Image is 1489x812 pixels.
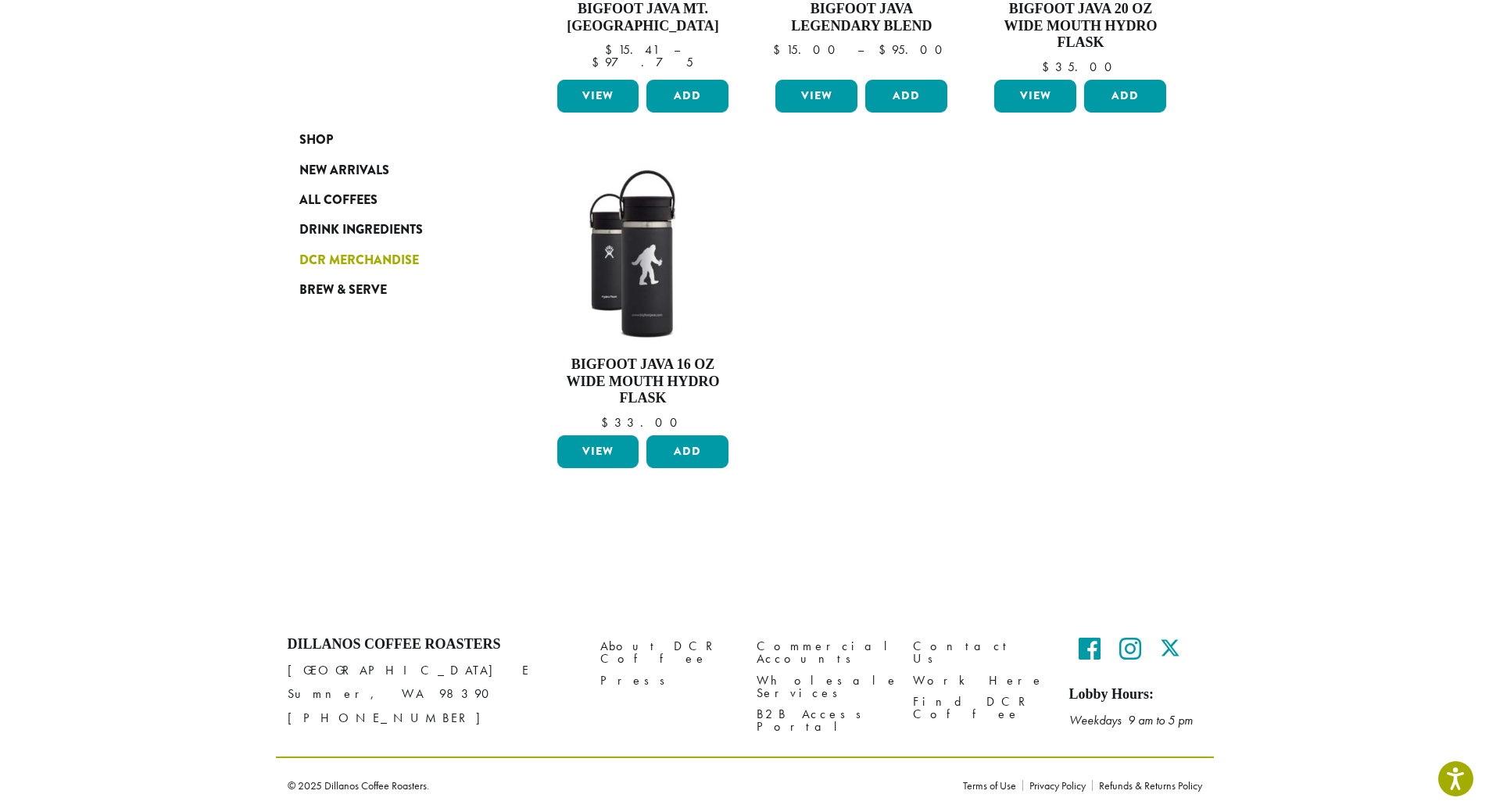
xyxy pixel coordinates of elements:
bdi: 15.41 [605,41,659,58]
button: Add [646,80,728,113]
span: All Coffees [299,191,378,210]
a: Terms of Use [963,780,1022,791]
a: View [775,80,857,113]
bdi: 15.00 [773,41,843,58]
p: © 2025 Dillanos Coffee Roasters. [288,780,940,791]
a: Work Here [913,670,1046,691]
bdi: 95.00 [879,41,950,58]
h4: Bigfoot Java 16 oz Wide Mouth Hydro Flask [553,356,733,407]
h5: Lobby Hours: [1069,686,1202,703]
button: Add [646,435,728,468]
a: Brew & Serve [299,275,487,305]
span: Shop [299,131,333,150]
button: Add [1084,80,1166,113]
em: Weekdays 9 am to 5 pm [1069,712,1193,728]
a: B2B Access Portal [757,703,889,737]
a: About DCR Coffee [600,636,733,670]
span: – [857,41,864,58]
a: Refunds & Returns Policy [1092,780,1202,791]
bdi: 33.00 [601,414,685,431]
a: View [557,80,639,113]
h4: Bigfoot Java Mt. [GEOGRAPHIC_DATA] [553,1,733,34]
a: All Coffees [299,185,487,215]
span: $ [1042,59,1055,75]
h4: Dillanos Coffee Roasters [288,636,577,653]
h4: Bigfoot Java Legendary Blend [771,1,951,34]
span: $ [773,41,786,58]
a: Find DCR Coffee [913,691,1046,724]
a: DCR Merchandise [299,245,487,275]
a: View [994,80,1076,113]
span: $ [605,41,618,58]
button: Add [865,80,947,113]
span: $ [879,41,892,58]
p: [GEOGRAPHIC_DATA] E Sumner, WA 98390 [PHONE_NUMBER] [288,659,577,729]
span: $ [601,414,614,431]
a: Commercial Accounts [757,636,889,670]
img: LO2863-BFJ-Hydro-Flask-16oz-WM-wFlex-Sip-Lid-Black-300x300.jpg [553,164,732,344]
a: Press [600,670,733,691]
span: – [674,41,680,58]
a: New Arrivals [299,155,487,184]
bdi: 97.75 [592,54,693,70]
a: View [557,435,639,468]
a: Wholesale Services [757,670,889,703]
a: Privacy Policy [1022,780,1092,791]
bdi: 35.00 [1042,59,1119,75]
span: Brew & Serve [299,281,387,300]
a: Drink Ingredients [299,215,487,245]
a: Shop [299,125,487,155]
span: DCR Merchandise [299,251,419,270]
a: Bigfoot Java 16 oz Wide Mouth Hydro Flask $33.00 [553,164,733,429]
a: Contact Us [913,636,1046,670]
span: New Arrivals [299,161,389,181]
span: $ [592,54,605,70]
h4: Bigfoot Java 20 oz Wide Mouth Hydro Flask [990,1,1170,52]
span: Drink Ingredients [299,220,423,240]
